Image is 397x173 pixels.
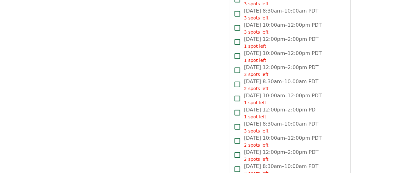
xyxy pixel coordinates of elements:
[244,15,268,20] span: 3 spots left
[244,50,321,64] span: [DATE] 10:00am–12:00pm PDT
[244,100,266,105] span: 1 spot left
[244,7,318,21] span: [DATE] 8:30am–10:00am PDT
[244,44,266,49] span: 1 spot left
[244,92,321,106] span: [DATE] 10:00am–12:00pm PDT
[244,78,318,92] span: [DATE] 8:30am–10:00am PDT
[244,58,266,63] span: 1 spot left
[244,134,321,149] span: [DATE] 10:00am–12:00pm PDT
[244,30,268,35] span: 3 spots left
[244,149,319,163] span: [DATE] 12:00pm–2:00pm PDT
[244,120,318,134] span: [DATE] 8:30am–10:00am PDT
[244,64,319,78] span: [DATE] 12:00pm–2:00pm PDT
[244,21,321,35] span: [DATE] 10:00am–12:00pm PDT
[244,1,268,6] span: 3 spots left
[244,128,268,133] span: 3 spots left
[244,143,268,148] span: 2 spots left
[244,106,319,120] span: [DATE] 12:00pm–2:00pm PDT
[244,157,268,162] span: 2 spots left
[244,72,268,77] span: 3 spots left
[244,114,266,119] span: 1 spot left
[244,35,319,50] span: [DATE] 12:00pm–2:00pm PDT
[244,86,268,91] span: 2 spots left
